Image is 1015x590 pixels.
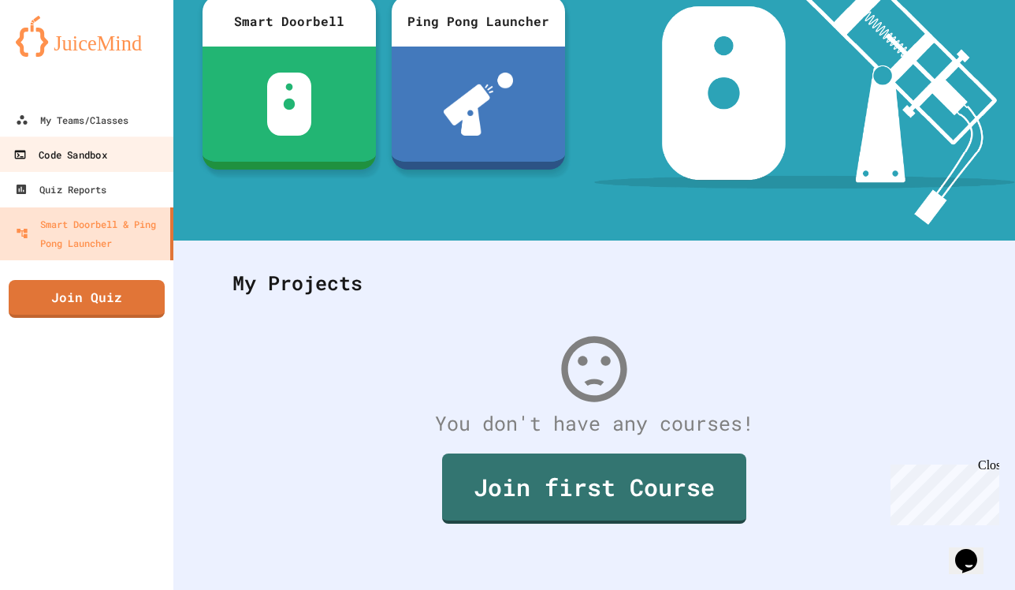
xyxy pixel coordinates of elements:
div: Smart Doorbell & Ping Pong Launcher [16,215,164,252]
a: Join Quiz [9,280,165,318]
div: Code Sandbox [13,145,106,165]
iframe: chat widget [884,458,999,525]
img: logo-orange.svg [16,16,158,57]
div: Chat with us now!Close [6,6,109,100]
img: sdb-white.svg [267,73,312,136]
div: You don't have any courses! [217,409,972,439]
img: ppl-with-ball.png [444,73,514,136]
div: My Teams/Classes [16,110,128,129]
div: Quiz Reports [15,180,106,199]
iframe: chat widget [949,527,999,574]
div: My Projects [217,252,972,314]
a: Join first Course [442,454,746,524]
